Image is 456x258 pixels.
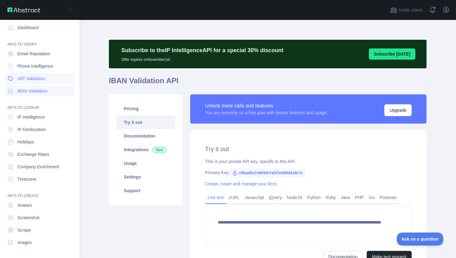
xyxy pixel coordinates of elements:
button: Invite users [389,5,424,15]
a: NodeJS [284,192,305,202]
span: Exchange Rates [17,151,49,157]
a: VAT Validation [5,73,74,84]
span: Invite users [399,7,422,14]
span: New [152,147,167,153]
span: c95aafbe7e984db7af47efa9381a9c7c [230,168,306,178]
a: Avatars [5,200,74,211]
a: IP Intelligence [5,111,74,123]
a: Python [305,192,323,202]
span: Company Enrichment [17,164,59,170]
span: Holidays [17,139,34,145]
a: Create, rotate and manage your keys [205,181,277,186]
span: VAT Validation [17,75,45,82]
a: IP Geolocation [5,124,74,135]
a: Support [116,184,175,197]
a: Java [338,192,353,202]
button: Subscribe [DATE] [369,48,415,60]
a: Email Reputation [5,48,74,59]
a: Dashboard [5,22,74,33]
a: IBAN Validation [5,85,74,97]
a: Postman [377,192,399,202]
a: cURL [226,192,242,202]
div: Primary Key: [205,170,412,176]
span: Screenshot [17,215,39,221]
a: Try it out [116,115,175,129]
a: Holidays [5,136,74,147]
div: This is your private API key, specific to this API. [205,158,412,165]
a: Go [366,192,377,202]
span: IP Geolocation [17,126,46,133]
span: Email Reputation [17,51,51,57]
div: API'S TO CREATE [5,186,74,198]
p: Subscribe to the IP Intelligence API for a special 30 % discount [121,46,284,55]
img: Abstract API [7,7,40,12]
h1: IBAN Validation API [109,76,427,91]
a: Ruby [323,192,338,202]
a: PHP [352,192,366,202]
a: Phone Intelligence [5,61,74,72]
a: Screenshot [5,212,74,223]
a: Exchange Rates [5,149,74,160]
a: Pricing [116,102,175,115]
a: Integrations New [116,143,175,156]
span: Phone Intelligence [17,63,53,69]
iframe: Toggle Customer Support [397,233,444,246]
a: Scrape [5,224,74,236]
a: Javascript [242,192,266,202]
div: API'S TO LOOKUP [5,98,74,110]
span: IBAN Validation [17,88,47,94]
a: Live test [205,192,226,202]
a: Timezone [5,174,74,185]
button: Upgrade [384,104,412,116]
span: IP Intelligence [17,114,45,120]
div: API'S TO VERIFY [5,34,74,47]
a: jQuery [266,192,284,202]
span: Scrape [17,227,31,233]
div: Unlock more calls and features [205,102,327,110]
div: You are currently on a free plan with limited features and usage [205,110,327,116]
span: Images [17,239,32,246]
a: Settings [116,170,175,184]
span: Timezone [17,176,36,182]
h2: Try it out [205,145,412,153]
a: Documentation [116,129,175,143]
a: Usage [116,156,175,170]
span: Avatars [17,202,32,208]
p: Offer expires on November 1st. [121,55,284,62]
a: Images [5,237,74,248]
a: Company Enrichment [5,161,74,172]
